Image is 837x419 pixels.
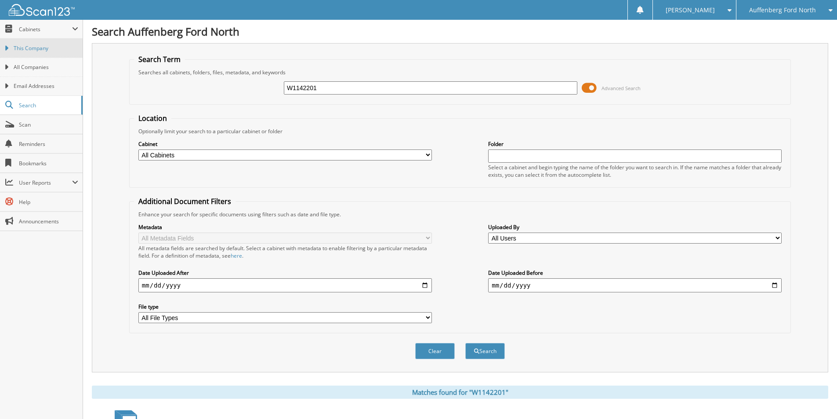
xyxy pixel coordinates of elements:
span: Bookmarks [19,160,78,167]
span: Reminders [19,140,78,148]
label: Date Uploaded Before [488,269,782,277]
a: here [231,252,242,259]
div: Optionally limit your search to a particular cabinet or folder [134,128,786,135]
button: Search [465,343,505,359]
span: Cabinets [19,26,72,33]
span: Announcements [19,218,78,225]
h1: Search Auffenberg Ford North [92,24,828,39]
label: Uploaded By [488,223,782,231]
div: Searches all cabinets, folders, files, metadata, and keywords [134,69,786,76]
span: This Company [14,44,78,52]
span: Auffenberg Ford North [749,7,816,13]
input: end [488,278,782,292]
span: User Reports [19,179,72,186]
div: Matches found for "W1142201" [92,386,828,399]
span: Help [19,198,78,206]
div: Select a cabinet and begin typing the name of the folder you want to search in. If the name match... [488,164,782,179]
span: Scan [19,121,78,128]
legend: Search Term [134,55,185,64]
span: [PERSON_NAME] [666,7,715,13]
label: Folder [488,140,782,148]
iframe: Chat Widget [793,377,837,419]
div: All metadata fields are searched by default. Select a cabinet with metadata to enable filtering b... [138,244,432,259]
label: Metadata [138,223,432,231]
span: All Companies [14,63,78,71]
label: File type [138,303,432,310]
span: Email Addresses [14,82,78,90]
input: start [138,278,432,292]
legend: Location [134,113,171,123]
img: scan123-logo-white.svg [9,4,75,16]
div: Enhance your search for specific documents using filters such as date and file type. [134,211,786,218]
legend: Additional Document Filters [134,197,236,206]
label: Cabinet [138,140,432,148]
label: Date Uploaded After [138,269,432,277]
span: Advanced Search [601,85,641,91]
span: Search [19,102,77,109]
button: Clear [415,343,455,359]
